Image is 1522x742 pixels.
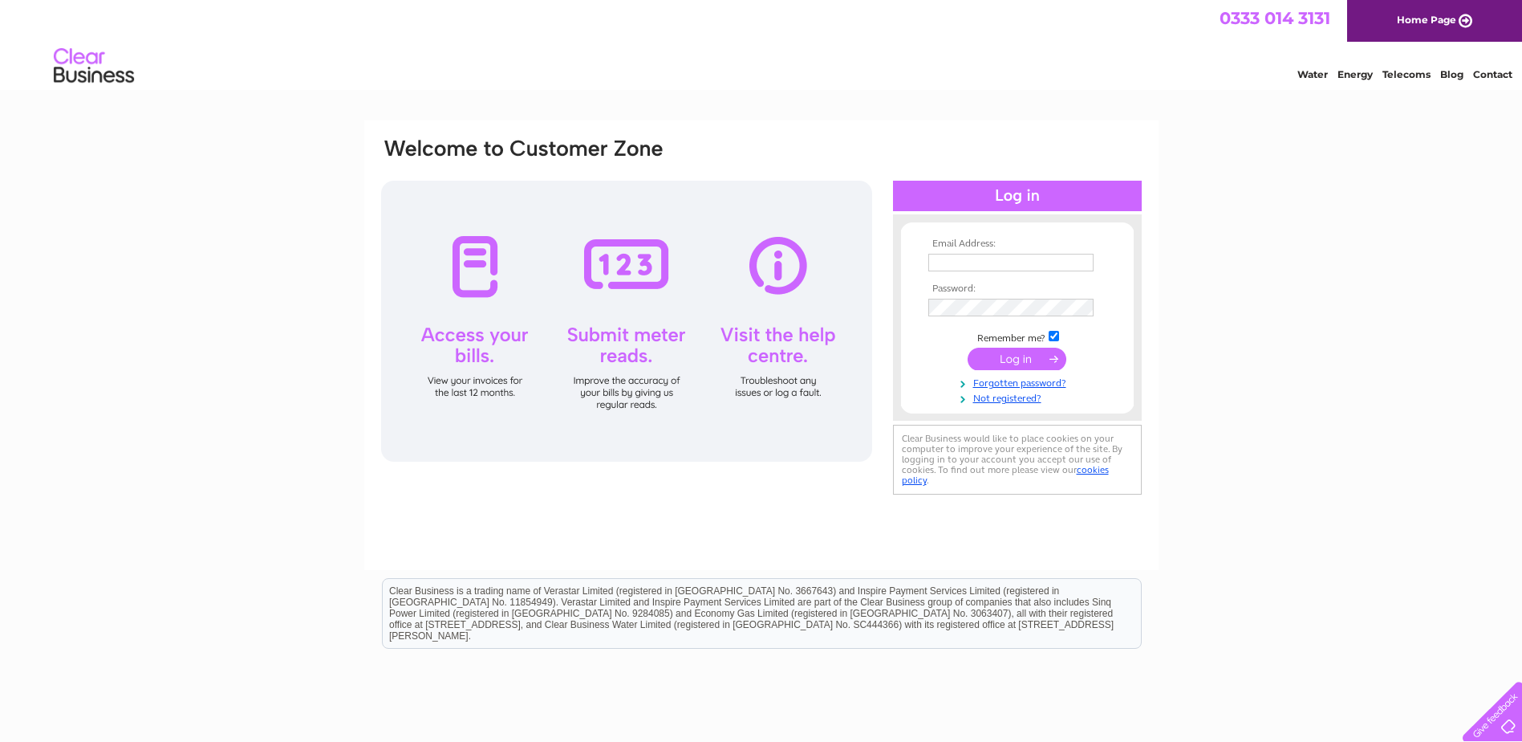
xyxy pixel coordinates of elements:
img: logo.png [53,42,135,91]
a: Water [1297,68,1328,80]
a: Energy [1337,68,1373,80]
td: Remember me? [924,328,1110,344]
a: Contact [1473,68,1512,80]
input: Submit [968,348,1066,370]
a: 0333 014 3131 [1220,8,1330,28]
a: cookies policy [902,464,1109,486]
a: Not registered? [928,389,1110,405]
div: Clear Business is a trading name of Verastar Limited (registered in [GEOGRAPHIC_DATA] No. 3667643... [383,9,1141,78]
a: Forgotten password? [928,374,1110,389]
div: Clear Business would like to place cookies on your computer to improve your experience of the sit... [893,425,1142,495]
a: Telecoms [1382,68,1431,80]
th: Email Address: [924,238,1110,250]
a: Blog [1440,68,1463,80]
th: Password: [924,283,1110,295]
